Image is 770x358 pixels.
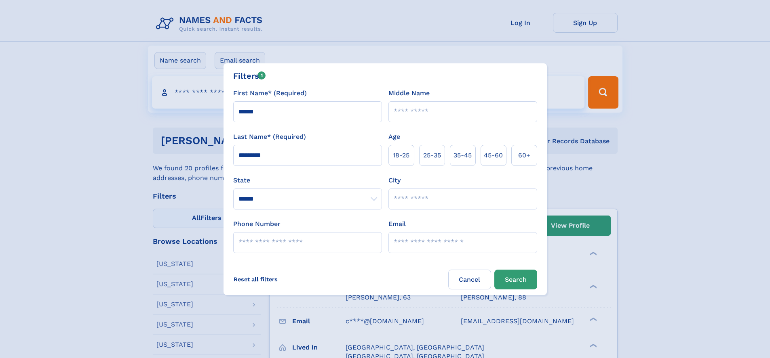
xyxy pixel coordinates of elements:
label: Middle Name [388,88,430,98]
label: Age [388,132,400,142]
label: First Name* (Required) [233,88,307,98]
span: 25‑35 [423,151,441,160]
label: Cancel [448,270,491,289]
span: 60+ [518,151,530,160]
label: State [233,176,382,185]
label: Reset all filters [228,270,283,289]
label: Last Name* (Required) [233,132,306,142]
span: 45‑60 [484,151,503,160]
button: Search [494,270,537,289]
label: City [388,176,401,185]
label: Phone Number [233,219,281,229]
div: Filters [233,70,266,82]
span: 35‑45 [454,151,472,160]
label: Email [388,219,406,229]
span: 18‑25 [393,151,409,160]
